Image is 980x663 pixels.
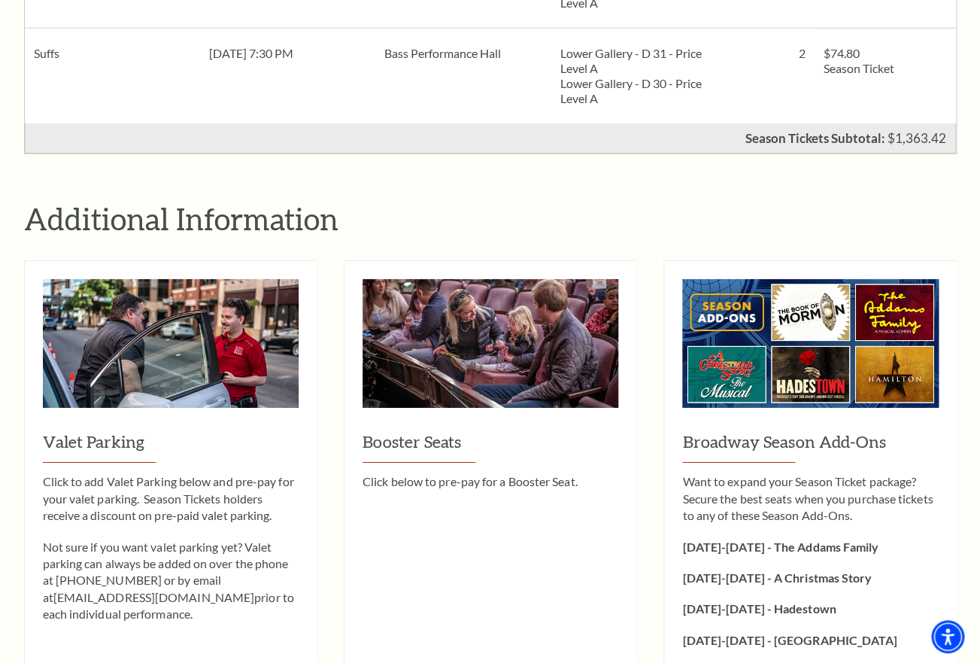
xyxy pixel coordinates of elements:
h3: Broadway Season Add-Ons [682,430,938,463]
p: Click to add Valet Parking below and pre-pay for your valet parking. Season Tickets holders recei... [43,473,299,524]
span: Bass Performance Hall [375,29,551,78]
span: [DATE] 7:30 PM [200,29,375,78]
p: Season Tickets Subtotal: [745,132,885,144]
p: Click below to pre-pay for a Booster Seat. [363,473,618,490]
strong: [DATE]-[DATE] - Hadestown [682,601,836,616]
strong: [DATE]-[DATE] - [GEOGRAPHIC_DATA] [682,633,897,647]
h3: Valet Parking [43,430,299,463]
strong: [DATE]-[DATE] - A Christmas Story [682,570,872,585]
span: Lower Gallery - D 31 - Price Level A Lower Gallery - D 30 - Price Level A [551,29,726,123]
p: Suffs [25,29,200,78]
h3: Booster Seats [363,430,618,463]
p: Want to expand your Season Ticket package? Secure the best seats when you purchase tickets to any... [682,473,938,524]
div: Accessibility Menu [931,620,964,653]
span: 2 [727,29,815,78]
p: Not sure if you want valet parking yet? Valet parking can always be added on over the phone at [P... [43,539,299,623]
strong: [DATE]-[DATE] - The Addams Family [682,540,878,554]
span: $1,363.42 [887,130,946,146]
span: $74.80 Season Ticket [814,29,955,93]
h2: Additional Information [24,199,957,238]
